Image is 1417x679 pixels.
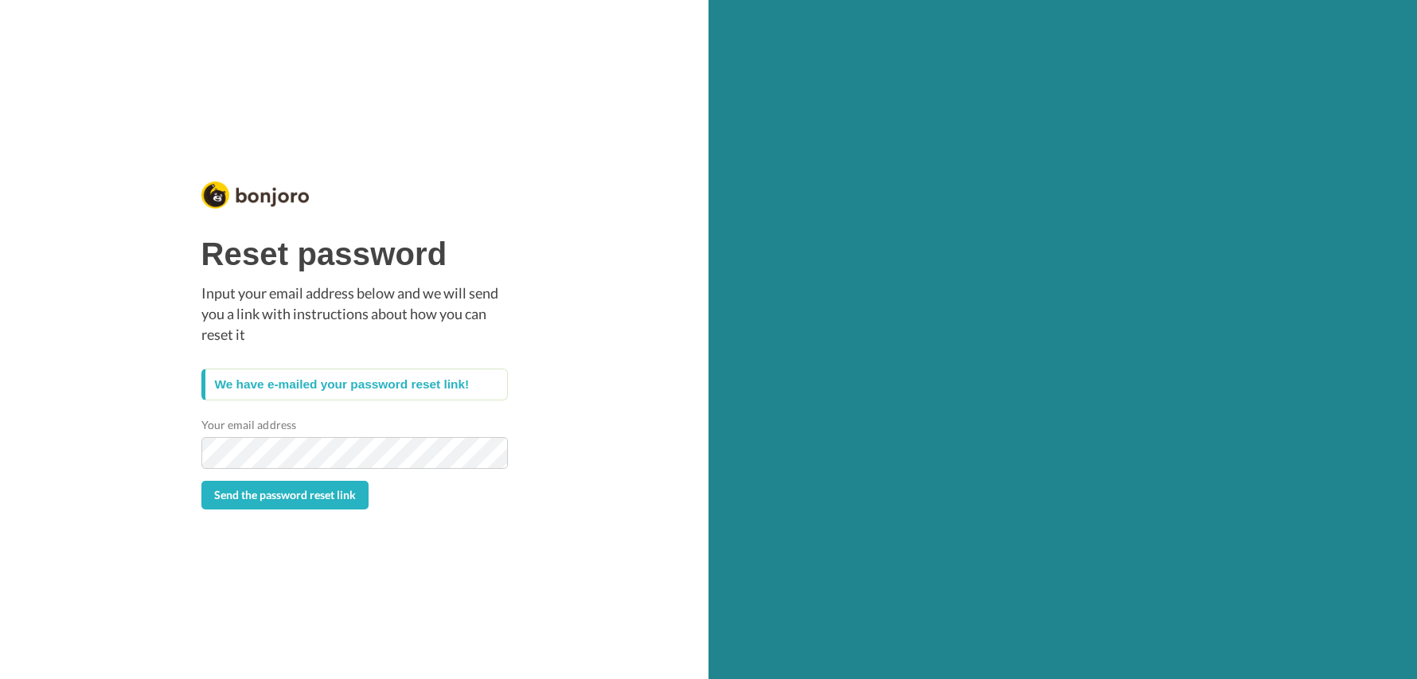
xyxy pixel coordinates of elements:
[201,416,296,433] label: Your email address
[201,369,508,400] div: We have e-mailed your password reset link!
[201,481,369,509] button: Send the password reset link
[201,283,508,345] p: Input your email address below and we will send you a link with instructions about how you can re...
[214,488,356,501] span: Send the password reset link
[201,236,508,271] h1: Reset password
